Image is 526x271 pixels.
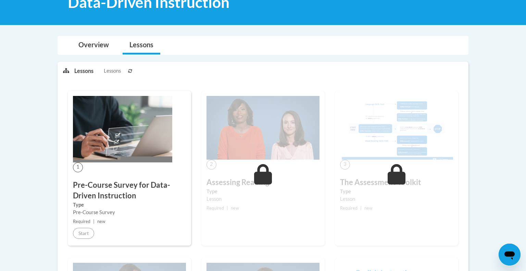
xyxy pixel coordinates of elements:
h3: Assessing Reading [206,177,320,188]
div: Lesson [206,195,320,203]
span: new [364,206,373,211]
span: 1 [73,162,83,172]
span: | [227,206,228,211]
a: Lessons [123,36,160,54]
label: Type [340,188,453,195]
span: Required [73,219,90,224]
p: Lessons [74,67,93,75]
div: Lesson [340,195,453,203]
span: | [360,206,362,211]
span: Lessons [104,67,121,75]
h3: Pre-Course Survey for Data-Driven Instruction [73,180,186,201]
img: Course Image [206,96,320,160]
span: new [97,219,105,224]
span: new [231,206,239,211]
button: Start [73,228,94,239]
span: 2 [206,160,216,170]
iframe: Button to launch messaging window [499,244,521,266]
span: 3 [340,160,350,170]
h3: The Assessment Toolkit [340,177,453,188]
span: | [93,219,95,224]
img: Course Image [73,96,172,162]
label: Type [73,201,186,209]
a: Overview [72,36,116,54]
img: Course Image [340,96,453,160]
div: Pre-Course Survey [73,209,186,216]
span: Required [206,206,224,211]
span: Required [340,206,358,211]
label: Type [206,188,320,195]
